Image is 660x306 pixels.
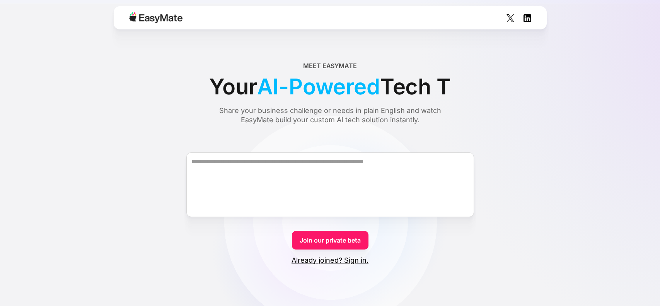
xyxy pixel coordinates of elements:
[380,70,451,103] span: Tech T
[205,106,456,125] div: Share your business challenge or needs in plain English and watch EasyMate build your custom AI t...
[507,14,514,22] img: Social Icon
[257,70,380,103] span: AI-Powered
[292,256,368,265] a: Already joined? Sign in.
[209,70,450,103] div: Your
[52,138,609,265] form: Form
[292,231,368,250] a: Join our private beta
[524,14,531,22] img: Social Icon
[303,61,357,70] div: Meet EasyMate
[129,12,182,23] img: Easymate logo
